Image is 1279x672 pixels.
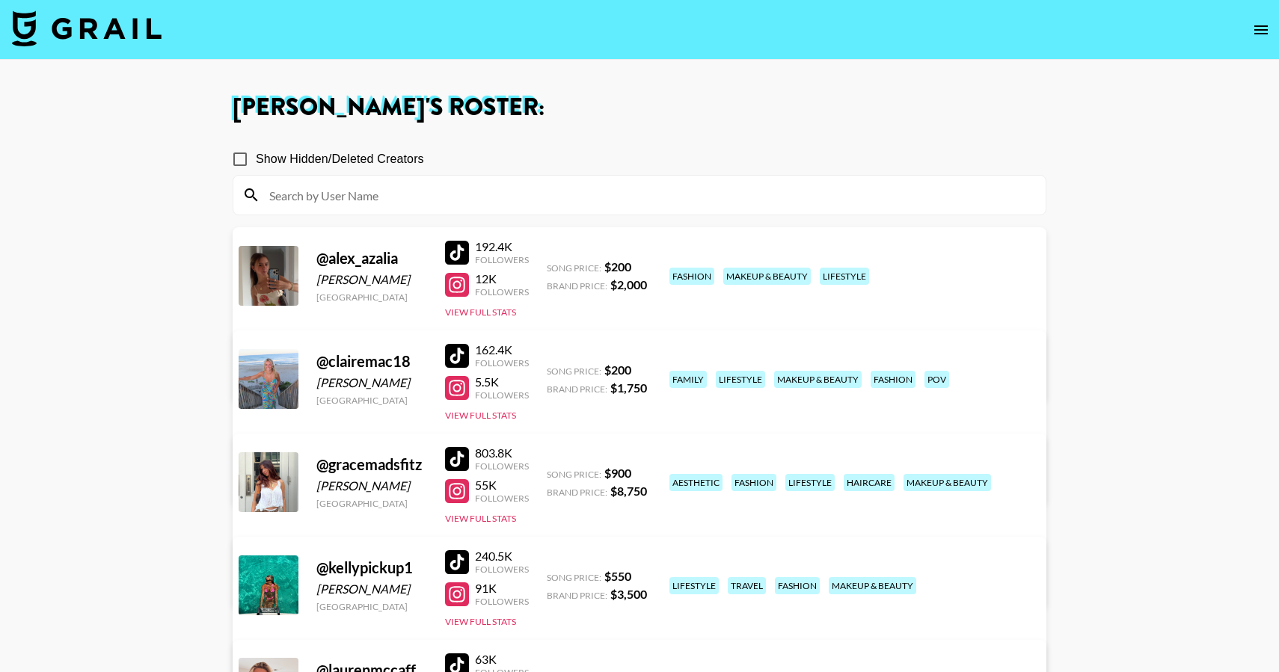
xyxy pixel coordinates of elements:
div: @ kellypickup1 [316,558,427,577]
button: View Full Stats [445,513,516,524]
div: 12K [475,271,529,286]
div: makeup & beauty [829,577,916,594]
span: Song Price: [547,572,601,583]
div: 162.4K [475,342,529,357]
div: fashion [731,474,776,491]
div: aesthetic [669,474,723,491]
div: [GEOGRAPHIC_DATA] [316,395,427,406]
div: makeup & beauty [904,474,991,491]
span: Song Price: [547,366,601,377]
strong: $ 8,750 [610,484,647,498]
img: Grail Talent [12,10,162,46]
div: Followers [475,460,529,472]
button: View Full Stats [445,616,516,627]
strong: $ 200 [604,259,631,274]
span: Brand Price: [547,383,607,395]
div: Followers [475,357,529,369]
input: Search by User Name [260,183,1037,207]
div: @ clairemac18 [316,352,427,371]
strong: $ 1,750 [610,380,647,395]
div: @ gracemadsfitz [316,455,427,474]
div: [GEOGRAPHIC_DATA] [316,292,427,303]
span: Song Price: [547,469,601,480]
div: [GEOGRAPHIC_DATA] [316,498,427,509]
div: Followers [475,286,529,298]
button: open drawer [1246,15,1276,45]
strong: $ 550 [604,569,631,583]
div: 91K [475,581,529,596]
div: fashion [669,268,714,285]
span: Brand Price: [547,280,607,292]
div: lifestyle [669,577,719,594]
div: family [669,371,707,388]
div: [PERSON_NAME] [316,375,427,390]
div: fashion [871,371,915,388]
div: 192.4K [475,239,529,254]
button: View Full Stats [445,410,516,421]
div: [PERSON_NAME] [316,582,427,597]
button: View Full Stats [445,306,516,318]
div: Followers [475,564,529,575]
strong: $ 2,000 [610,277,647,292]
div: Followers [475,596,529,607]
div: pov [924,371,949,388]
div: 803.8K [475,446,529,460]
div: lifestyle [820,268,869,285]
div: travel [728,577,766,594]
div: @ alex_azalia [316,249,427,268]
div: Followers [475,254,529,265]
div: 55K [475,478,529,493]
div: 5.5K [475,374,529,389]
span: Brand Price: [547,590,607,601]
div: [PERSON_NAME] [316,272,427,287]
div: fashion [775,577,820,594]
div: Followers [475,389,529,401]
div: lifestyle [716,371,765,388]
div: [PERSON_NAME] [316,478,427,493]
span: Show Hidden/Deleted Creators [256,150,424,168]
span: Song Price: [547,262,601,274]
div: makeup & beauty [723,268,811,285]
strong: $ 900 [604,466,631,480]
div: 63K [475,652,529,667]
strong: $ 3,500 [610,587,647,601]
strong: $ 200 [604,363,631,377]
div: Followers [475,493,529,504]
div: 240.5K [475,549,529,564]
div: [GEOGRAPHIC_DATA] [316,601,427,612]
h1: [PERSON_NAME] 's Roster: [233,96,1046,120]
div: haircare [844,474,895,491]
div: makeup & beauty [774,371,862,388]
div: lifestyle [785,474,835,491]
span: Brand Price: [547,487,607,498]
